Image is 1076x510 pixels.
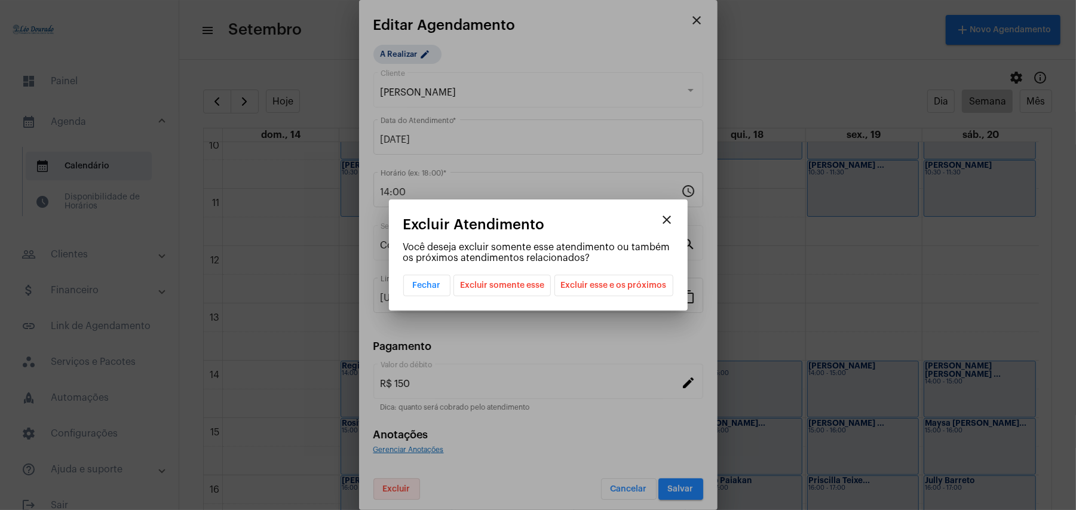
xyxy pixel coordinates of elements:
button: Fechar [403,275,450,296]
span: Excluir esse e os próximos [561,275,667,296]
span: Fechar [413,281,441,290]
span: Excluir Atendimento [403,217,545,232]
button: Excluir esse e os próximos [554,275,673,296]
mat-icon: close [660,213,675,227]
span: Excluir somente esse [460,275,544,296]
button: Excluir somente esse [453,275,551,296]
p: Você deseja excluir somente esse atendimento ou também os próximos atendimentos relacionados? [403,242,673,263]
